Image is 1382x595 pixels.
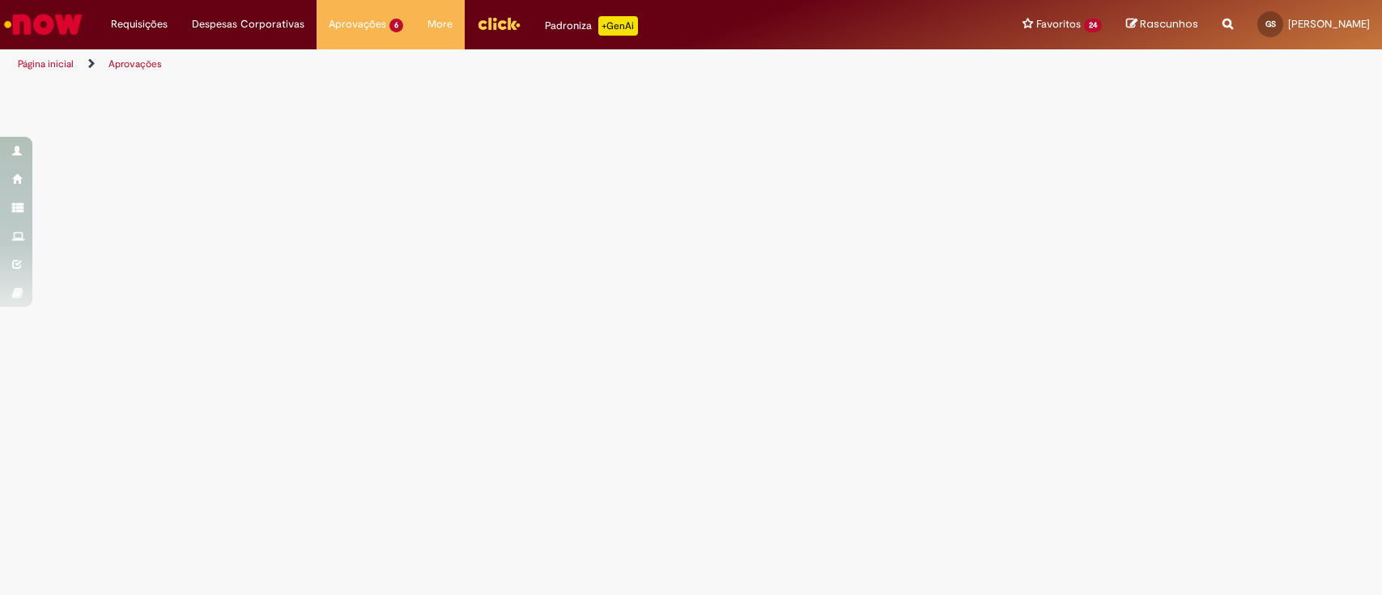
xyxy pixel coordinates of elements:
[477,11,521,36] img: click_logo_yellow_360x200.png
[1265,19,1276,29] span: GS
[111,16,168,32] span: Requisições
[545,16,638,36] div: Padroniza
[192,16,304,32] span: Despesas Corporativas
[1036,16,1081,32] span: Favoritos
[329,16,386,32] span: Aprovações
[598,16,638,36] p: +GenAi
[389,19,403,32] span: 6
[108,57,162,70] a: Aprovações
[427,16,453,32] span: More
[1140,16,1198,32] span: Rascunhos
[18,57,74,70] a: Página inicial
[1288,17,1370,31] span: [PERSON_NAME]
[2,8,85,40] img: ServiceNow
[1126,17,1198,32] a: Rascunhos
[12,49,909,79] ul: Trilhas de página
[1084,19,1102,32] span: 24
